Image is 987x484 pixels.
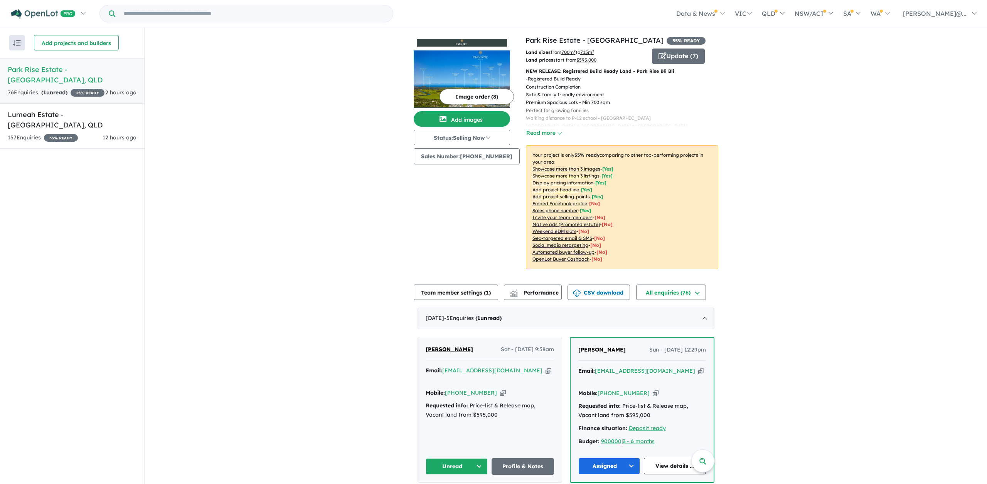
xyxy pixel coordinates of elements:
span: [ Yes ] [581,187,592,193]
a: Park Rise Estate - Bli Bli LogoPark Rise Estate - Bli Bli [414,35,510,108]
img: Park Rise Estate - Bli Bli [414,50,510,108]
u: Add project selling-points [532,194,590,199]
strong: Mobile: [578,390,598,397]
div: Price-list & Release map, Vacant land from $595,000 [426,401,554,420]
span: 1 [477,315,480,322]
u: Add project headline [532,187,579,193]
button: Assigned [578,458,640,474]
input: Try estate name, suburb, builder or developer [117,5,391,22]
button: Add projects and builders [34,35,119,50]
span: [ No ] [589,201,600,206]
u: 715 m [580,49,594,55]
strong: Email: [426,367,442,374]
b: Land sizes [526,49,551,55]
span: [PERSON_NAME] [426,346,473,353]
button: Copy [653,389,659,397]
strong: Requested info: [426,402,468,409]
span: 1 [486,289,489,296]
span: - 5 Enquir ies [444,315,502,322]
u: Sales phone number [532,208,578,213]
span: [ Yes ] [592,194,603,199]
img: bar-chart.svg [510,292,518,297]
p: from [526,49,646,56]
strong: ( unread) [41,89,67,96]
div: 157 Enquir ies [8,133,78,142]
span: 12 hours ago [103,134,136,141]
button: Sales Number:[PHONE_NUMBER] [414,148,520,164]
a: [PERSON_NAME] [426,345,473,354]
button: Copy [698,367,704,375]
strong: Mobile: [426,389,445,396]
button: Status:Selling Now [414,130,510,145]
span: [No] [591,256,602,262]
span: [PERSON_NAME]@... [903,10,967,17]
img: sort.svg [13,40,21,46]
img: line-chart.svg [510,290,517,294]
a: [EMAIL_ADDRESS][DOMAIN_NAME] [595,367,695,374]
a: 900000 [601,438,622,445]
p: NEW RELEASE: Registered Build Ready Land - Park Rise Bli Bli [526,67,718,75]
a: Park Rise Estate - [GEOGRAPHIC_DATA] [526,36,664,45]
strong: Budget: [578,438,600,445]
a: [PHONE_NUMBER] [598,390,650,397]
button: Read more [526,129,562,137]
sup: 2 [574,49,576,53]
span: Sat - [DATE] 9:58am [501,345,554,354]
div: [DATE] [418,308,714,329]
p: - Registered Build Ready Construction Completion Safe & family friendly environment Premium Spaci... [526,75,724,154]
u: Geo-targeted email & SMS [532,235,592,241]
u: Invite your team members [532,214,593,220]
strong: Requested info: [578,402,621,409]
img: download icon [573,290,581,297]
strong: ( unread) [475,315,502,322]
button: Team member settings (1) [414,285,498,300]
span: [No] [596,249,607,255]
p: Your project is only comparing to other top-performing projects in your area: - - - - - - - - - -... [526,145,718,269]
button: Unread [426,458,488,475]
span: [PERSON_NAME] [578,346,626,353]
b: Land prices [526,57,553,63]
u: Weekend eDM slots [532,228,576,234]
u: Showcase more than 3 listings [532,173,600,179]
h5: Park Rise Estate - [GEOGRAPHIC_DATA] , QLD [8,64,136,85]
span: 1 [43,89,46,96]
sup: 2 [592,49,594,53]
img: Openlot PRO Logo White [11,9,76,19]
span: [No] [594,235,605,241]
span: 2 hours ago [105,89,136,96]
u: 700 m [561,49,576,55]
u: Display pricing information [532,180,593,186]
span: [ Yes ] [595,180,606,186]
button: Copy [500,389,506,397]
span: Performance [511,289,559,296]
button: All enquiries (76) [636,285,706,300]
strong: Email: [578,367,595,374]
a: Profile & Notes [492,458,554,475]
button: Add images [414,111,510,127]
button: Image order (8) [440,89,514,104]
button: CSV download [568,285,630,300]
div: 76 Enquir ies [8,88,104,97]
span: Sun - [DATE] 12:29pm [649,345,706,355]
a: [EMAIL_ADDRESS][DOMAIN_NAME] [442,367,542,374]
span: 35 % READY [667,37,706,45]
u: $ 595,000 [576,57,596,63]
u: Embed Facebook profile [532,201,587,206]
u: 3 - 6 months [623,438,655,445]
a: Deposit ready [629,425,666,432]
h5: Lumeah Estate - [GEOGRAPHIC_DATA] , QLD [8,109,136,130]
a: View details ... [644,458,706,474]
span: [No] [590,242,601,248]
button: Copy [546,367,551,375]
button: Performance [504,285,562,300]
span: [No] [602,221,613,227]
strong: Finance situation: [578,425,627,432]
b: 35 % ready [574,152,600,158]
a: [PERSON_NAME] [578,345,626,355]
span: 35 % READY [44,134,78,142]
span: [ Yes ] [580,208,591,213]
span: [ No ] [595,214,605,220]
u: Native ads (Promoted estate) [532,221,600,227]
